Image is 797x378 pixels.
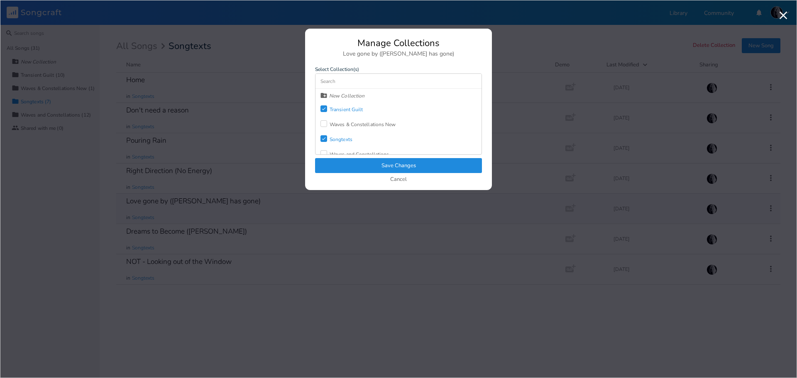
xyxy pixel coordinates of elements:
div: Manage Collections [315,39,482,48]
button: Save Changes [315,158,482,173]
div: Songtexts [330,137,352,142]
div: New Collection [329,93,364,98]
div: Love gone by ([PERSON_NAME] has gone) [315,51,482,57]
label: Select Collection(s) [315,67,482,72]
input: Search [315,74,482,89]
button: Cancel [390,176,407,183]
div: Transient Guilt [330,107,363,112]
div: Waves & Constellations New [330,122,396,127]
div: Waves and Constellations [330,152,389,157]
